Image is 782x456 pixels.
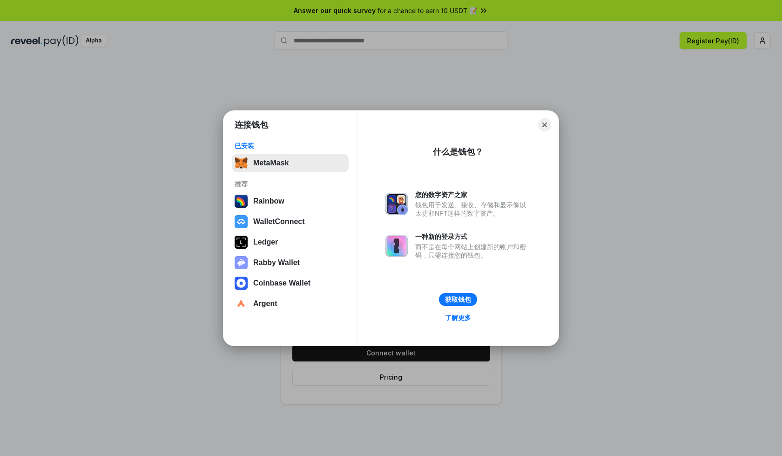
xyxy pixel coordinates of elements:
[235,297,248,310] img: svg+xml,%3Csvg%20width%3D%2228%22%20height%3D%2228%22%20viewBox%3D%220%200%2028%2028%22%20fill%3D...
[415,201,531,218] div: 钱包用于发送、接收、存储和显示像以太坊和NFT这样的数字资产。
[439,293,477,306] button: 获取钱包
[235,180,346,188] div: 推荐
[232,274,349,293] button: Coinbase Wallet
[445,313,471,322] div: 了解更多
[445,295,471,304] div: 获取钱包
[235,142,346,150] div: 已安装
[415,232,531,241] div: 一种新的登录方式
[232,253,349,272] button: Rabby Wallet
[235,256,248,269] img: svg+xml,%3Csvg%20xmlns%3D%22http%3A%2F%2Fwww.w3.org%2F2000%2Fsvg%22%20fill%3D%22none%22%20viewBox...
[385,235,408,257] img: svg+xml,%3Csvg%20xmlns%3D%22http%3A%2F%2Fwww.w3.org%2F2000%2Fsvg%22%20fill%3D%22none%22%20viewBox...
[235,236,248,249] img: svg+xml,%3Csvg%20xmlns%3D%22http%3A%2F%2Fwww.w3.org%2F2000%2Fsvg%22%20width%3D%2228%22%20height%3...
[415,243,531,259] div: 而不是在每个网站上创建新的账户和密码，只需连接您的钱包。
[253,299,277,308] div: Argent
[253,218,305,226] div: WalletConnect
[235,277,248,290] img: svg+xml,%3Csvg%20width%3D%2228%22%20height%3D%2228%22%20viewBox%3D%220%200%2028%2028%22%20fill%3D...
[253,279,310,287] div: Coinbase Wallet
[235,119,268,130] h1: 连接钱包
[385,193,408,215] img: svg+xml,%3Csvg%20xmlns%3D%22http%3A%2F%2Fwww.w3.org%2F2000%2Fsvg%22%20fill%3D%22none%22%20viewBox...
[439,312,477,324] a: 了解更多
[235,195,248,208] img: svg+xml,%3Csvg%20width%3D%22120%22%20height%3D%22120%22%20viewBox%3D%220%200%20120%20120%22%20fil...
[415,191,531,199] div: 您的数字资产之家
[433,146,483,157] div: 什么是钱包？
[538,118,551,131] button: Close
[253,159,289,167] div: MetaMask
[232,212,349,231] button: WalletConnect
[253,197,284,205] div: Rainbow
[232,154,349,172] button: MetaMask
[232,294,349,313] button: Argent
[232,192,349,211] button: Rainbow
[253,238,278,246] div: Ledger
[253,259,300,267] div: Rabby Wallet
[235,157,248,170] img: svg+xml,%3Csvg%20fill%3D%22none%22%20height%3D%2233%22%20viewBox%3D%220%200%2035%2033%22%20width%...
[232,233,349,252] button: Ledger
[235,215,248,228] img: svg+xml,%3Csvg%20width%3D%2228%22%20height%3D%2228%22%20viewBox%3D%220%200%2028%2028%22%20fill%3D...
